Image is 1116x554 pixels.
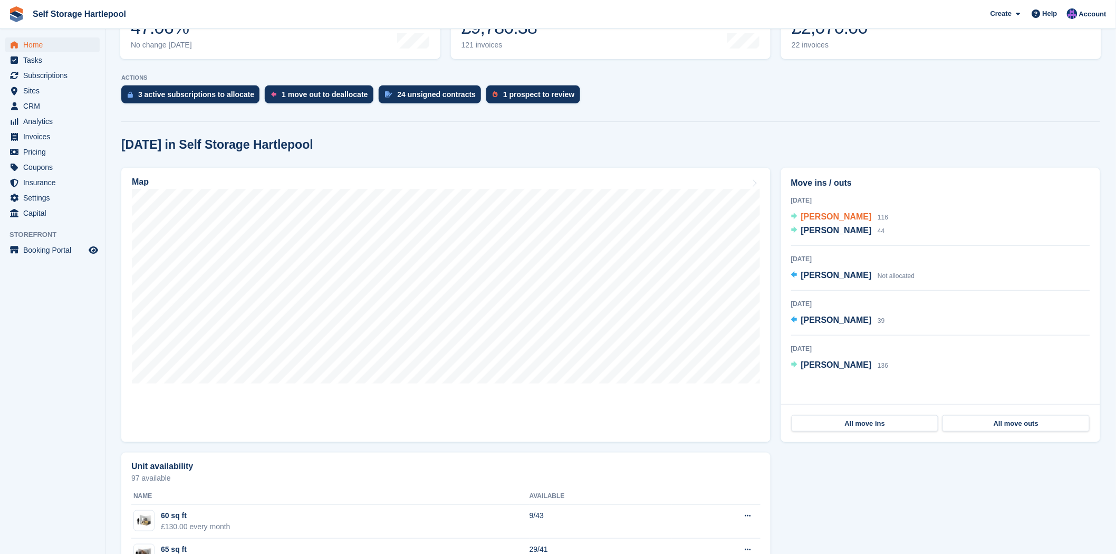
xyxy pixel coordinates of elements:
a: menu [5,114,100,129]
a: menu [5,99,100,113]
h2: [DATE] in Self Storage Hartlepool [121,138,313,152]
a: All move outs [942,415,1090,432]
span: Storefront [9,230,105,240]
div: [DATE] [791,344,1090,354]
a: menu [5,129,100,144]
a: [PERSON_NAME] Not allocated [791,269,915,283]
a: 24 unsigned contracts [379,85,487,109]
span: [PERSON_NAME] [801,226,872,235]
span: Analytics [23,114,86,129]
a: [PERSON_NAME] 39 [791,314,885,328]
span: Not allocated [878,272,915,280]
th: Available [530,488,671,505]
span: 116 [878,214,888,221]
img: stora-icon-8386f47178a22dfd0bd8f6a31ec36ba5ce8667c1dd55bd0f319d3a0aa187defe.svg [8,6,24,22]
span: 44 [878,227,884,235]
a: [PERSON_NAME] 44 [791,224,885,238]
a: menu [5,243,100,257]
a: menu [5,190,100,205]
div: 1 move out to deallocate [282,90,368,99]
p: ACTIONS [121,74,1100,81]
a: menu [5,175,100,190]
a: menu [5,206,100,221]
span: Help [1043,8,1057,19]
div: 1 prospect to review [503,90,574,99]
span: Settings [23,190,86,205]
span: Subscriptions [23,68,86,83]
div: [DATE] [791,254,1090,264]
span: Create [990,8,1012,19]
img: contract_signature_icon-13c848040528278c33f63329250d36e43548de30e8caae1d1a13099fd9432cc5.svg [385,91,392,98]
div: 60 sq ft [161,510,230,521]
img: Sean Wood [1067,8,1077,19]
div: 3 active subscriptions to allocate [138,90,254,99]
a: [PERSON_NAME] 136 [791,359,889,372]
span: Home [23,37,86,52]
a: Map [121,168,771,442]
a: Preview store [87,244,100,256]
h2: Move ins / outs [791,177,1090,189]
a: All move ins [792,415,939,432]
img: active_subscription_to_allocate_icon-d502201f5373d7db506a760aba3b589e785aa758c864c3986d89f69b8ff3... [128,91,133,98]
h2: Unit availability [131,462,193,471]
span: 136 [878,362,888,369]
span: [PERSON_NAME] [801,271,872,280]
a: menu [5,145,100,159]
span: CRM [23,99,86,113]
a: menu [5,68,100,83]
span: Tasks [23,53,86,68]
p: 97 available [131,474,761,482]
a: menu [5,37,100,52]
span: Account [1079,9,1107,20]
div: 121 invoices [461,41,540,50]
img: prospect-51fa495bee0391a8d652442698ab0144808aea92771e9ea1ae160a38d050c398.svg [493,91,498,98]
span: [PERSON_NAME] [801,360,872,369]
a: 1 prospect to review [486,85,585,109]
span: Insurance [23,175,86,190]
img: move_outs_to_deallocate_icon-f764333ba52eb49d3ac5e1228854f67142a1ed5810a6f6cc68b1a99e826820c5.svg [271,91,276,98]
h2: Map [132,177,149,187]
span: Pricing [23,145,86,159]
div: [DATE] [791,299,1090,309]
a: menu [5,53,100,68]
span: 39 [878,317,884,324]
div: 24 unsigned contracts [398,90,476,99]
img: 50-sqft-unit.jpg [134,513,154,529]
div: [DATE] [791,196,1090,205]
span: Sites [23,83,86,98]
a: menu [5,160,100,175]
span: Capital [23,206,86,221]
span: [PERSON_NAME] [801,316,872,324]
td: 9/43 [530,505,671,539]
div: No change [DATE] [131,41,192,50]
a: Self Storage Hartlepool [28,5,130,23]
div: 22 invoices [792,41,868,50]
a: [PERSON_NAME] 116 [791,211,889,224]
span: Booking Portal [23,243,86,257]
a: 3 active subscriptions to allocate [121,85,265,109]
span: [PERSON_NAME] [801,212,872,221]
span: Coupons [23,160,86,175]
th: Name [131,488,530,505]
span: Invoices [23,129,86,144]
div: £130.00 every month [161,521,230,532]
a: menu [5,83,100,98]
a: 1 move out to deallocate [265,85,378,109]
